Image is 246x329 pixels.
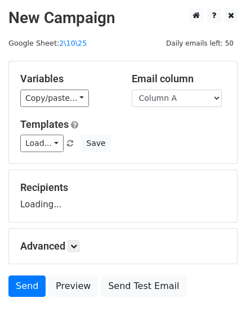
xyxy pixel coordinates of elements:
div: Loading... [20,181,226,211]
button: Save [81,135,110,152]
a: Send Test Email [101,275,186,297]
h2: New Campaign [8,8,238,28]
span: Daily emails left: 50 [162,37,238,50]
h5: Variables [20,73,115,85]
small: Google Sheet: [8,39,87,47]
a: Daily emails left: 50 [162,39,238,47]
a: Copy/paste... [20,90,89,107]
a: Send [8,275,46,297]
a: Preview [48,275,98,297]
h5: Recipients [20,181,226,194]
a: Load... [20,135,64,152]
h5: Advanced [20,240,226,252]
h5: Email column [132,73,226,85]
a: 2\10\25 [59,39,87,47]
a: Templates [20,118,69,130]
